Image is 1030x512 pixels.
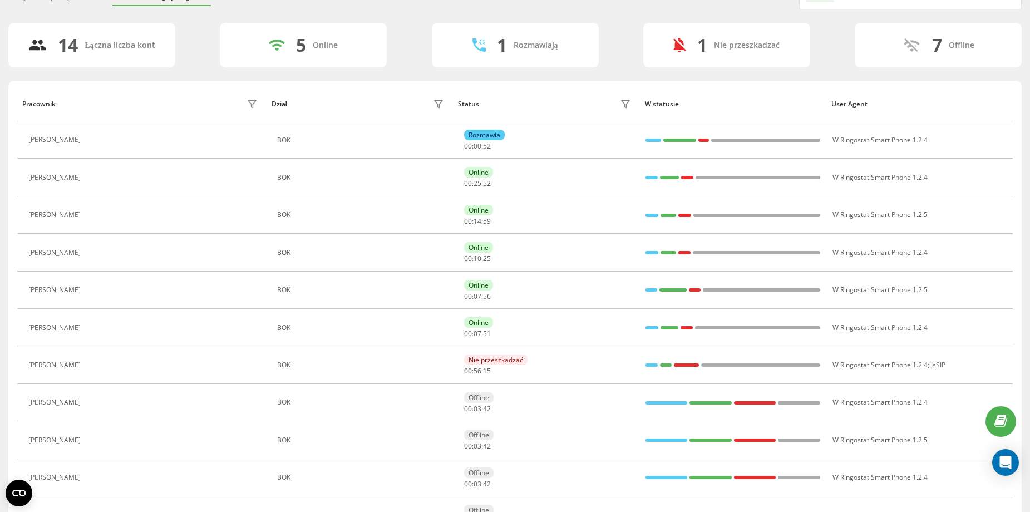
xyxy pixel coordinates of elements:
[272,100,287,108] div: Dział
[28,249,83,257] div: [PERSON_NAME]
[464,216,472,226] span: 00
[483,179,491,188] span: 52
[464,218,491,225] div: : :
[474,479,481,489] span: 03
[474,254,481,263] span: 10
[464,355,528,365] div: Nie przeszkadzać
[464,130,505,140] div: Rozmawia
[932,35,942,56] div: 7
[832,472,928,482] span: W Ringostat Smart Phone 1.2.4
[6,480,32,506] button: Open CMP widget
[483,441,491,451] span: 42
[277,249,446,257] div: BOK
[28,324,83,332] div: [PERSON_NAME]
[296,35,306,56] div: 5
[277,136,446,144] div: BOK
[483,366,491,376] span: 15
[28,211,83,219] div: [PERSON_NAME]
[474,404,481,413] span: 03
[28,286,83,294] div: [PERSON_NAME]
[464,280,493,291] div: Online
[931,360,945,370] span: JsSIP
[464,179,472,188] span: 00
[697,35,707,56] div: 1
[483,141,491,151] span: 52
[277,174,446,181] div: BOK
[464,167,493,178] div: Online
[458,100,479,108] div: Status
[464,141,472,151] span: 00
[28,136,83,144] div: [PERSON_NAME]
[277,398,446,406] div: BOK
[464,480,491,488] div: : :
[464,405,491,413] div: : :
[645,100,821,108] div: W statusie
[464,367,491,375] div: : :
[28,436,83,444] div: [PERSON_NAME]
[313,41,338,50] div: Online
[464,392,494,403] div: Offline
[464,430,494,440] div: Offline
[474,141,481,151] span: 00
[464,293,491,301] div: : :
[474,216,481,226] span: 14
[22,100,56,108] div: Pracownik
[464,366,472,376] span: 00
[832,173,928,182] span: W Ringostat Smart Phone 1.2.4
[832,435,928,445] span: W Ringostat Smart Phone 1.2.5
[831,100,1008,108] div: User Agent
[85,41,155,50] div: Łączna liczba kont
[474,329,481,338] span: 07
[464,329,472,338] span: 00
[58,35,78,56] div: 14
[483,404,491,413] span: 42
[483,329,491,338] span: 51
[483,254,491,263] span: 25
[28,174,83,181] div: [PERSON_NAME]
[464,254,472,263] span: 00
[464,242,493,253] div: Online
[474,179,481,188] span: 25
[474,366,481,376] span: 56
[277,211,446,219] div: BOK
[464,255,491,263] div: : :
[483,479,491,489] span: 42
[464,404,472,413] span: 00
[277,474,446,481] div: BOK
[464,205,493,215] div: Online
[464,180,491,188] div: : :
[832,285,928,294] span: W Ringostat Smart Phone 1.2.5
[483,292,491,301] span: 56
[832,397,928,407] span: W Ringostat Smart Phone 1.2.4
[464,442,491,450] div: : :
[832,323,928,332] span: W Ringostat Smart Phone 1.2.4
[277,361,446,369] div: BOK
[464,330,491,338] div: : :
[464,317,493,328] div: Online
[714,41,780,50] div: Nie przeszkadzać
[464,292,472,301] span: 00
[483,216,491,226] span: 59
[474,441,481,451] span: 03
[832,135,928,145] span: W Ringostat Smart Phone 1.2.4
[474,292,481,301] span: 07
[28,361,83,369] div: [PERSON_NAME]
[464,441,472,451] span: 00
[514,41,558,50] div: Rozmawiają
[277,324,446,332] div: BOK
[497,35,507,56] div: 1
[28,398,83,406] div: [PERSON_NAME]
[992,449,1019,476] div: Open Intercom Messenger
[28,474,83,481] div: [PERSON_NAME]
[464,467,494,478] div: Offline
[277,286,446,294] div: BOK
[464,479,472,489] span: 00
[832,360,928,370] span: W Ringostat Smart Phone 1.2.4
[464,142,491,150] div: : :
[832,210,928,219] span: W Ringostat Smart Phone 1.2.5
[832,248,928,257] span: W Ringostat Smart Phone 1.2.4
[949,41,974,50] div: Offline
[277,436,446,444] div: BOK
